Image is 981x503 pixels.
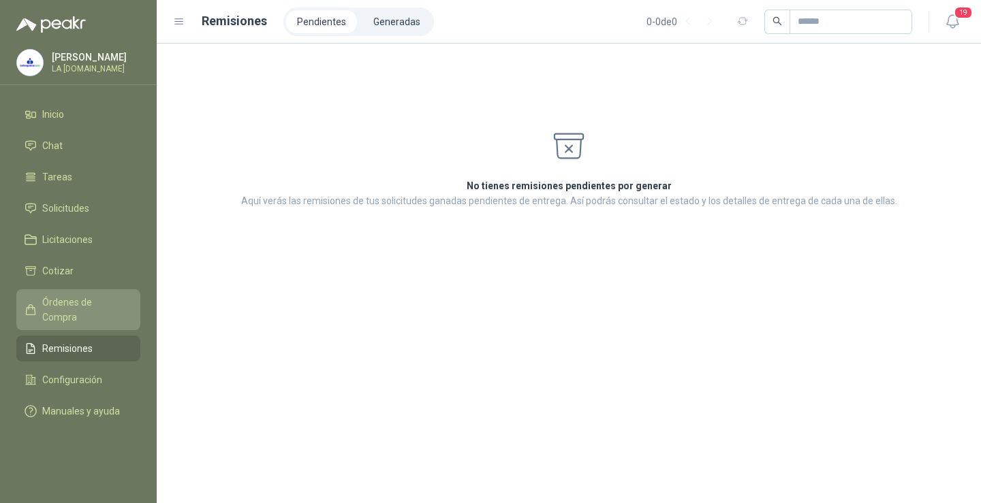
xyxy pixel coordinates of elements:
[42,232,93,247] span: Licitaciones
[42,169,72,184] span: Tareas
[16,289,140,330] a: Órdenes de Compra
[16,101,140,127] a: Inicio
[16,16,86,33] img: Logo peakr
[42,138,63,153] span: Chat
[362,10,431,33] a: Generadas
[16,258,140,284] a: Cotizar
[773,16,782,26] span: search
[286,10,357,33] a: Pendientes
[42,295,127,325] span: Órdenes de Compra
[940,10,965,34] button: 19
[16,398,140,424] a: Manuales y ayuda
[52,65,137,73] p: LA [DOMAIN_NAME]
[16,195,140,221] a: Solicitudes
[42,372,102,387] span: Configuración
[42,263,74,278] span: Cotizar
[16,164,140,190] a: Tareas
[42,341,93,356] span: Remisiones
[42,107,64,122] span: Inicio
[202,12,267,31] h1: Remisiones
[647,11,721,33] div: 0 - 0 de 0
[16,336,140,361] a: Remisiones
[16,367,140,393] a: Configuración
[241,193,897,208] p: Aquí verás las remisiones de tus solicitudes ganadas pendientes de entrega. Así podrás consultar ...
[52,52,137,62] p: [PERSON_NAME]
[17,50,43,76] img: Company Logo
[16,133,140,159] a: Chat
[42,404,120,419] span: Manuales y ayuda
[42,201,89,216] span: Solicitudes
[467,180,672,191] strong: No tienes remisiones pendientes por generar
[16,227,140,253] a: Licitaciones
[954,6,973,19] span: 19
